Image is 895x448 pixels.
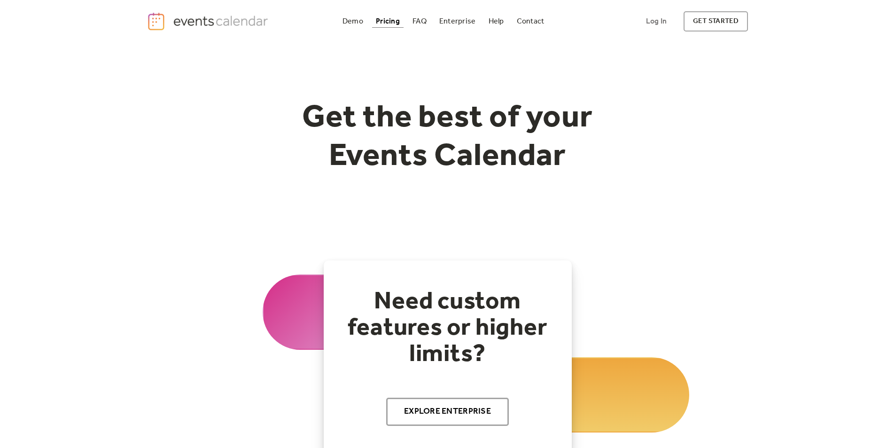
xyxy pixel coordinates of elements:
div: Contact [517,19,545,24]
a: Demo [339,15,367,28]
a: get started [684,11,748,31]
h2: Need custom features or higher limits? [342,289,553,368]
h1: Get the best of your Events Calendar [267,99,628,176]
a: Help [485,15,508,28]
a: Log In [637,11,676,31]
div: Help [489,19,504,24]
div: Demo [342,19,363,24]
a: Enterprise [436,15,479,28]
a: Pricing [372,15,404,28]
a: FAQ [409,15,430,28]
a: Contact [513,15,548,28]
div: Enterprise [439,19,475,24]
div: FAQ [412,19,427,24]
a: Explore Enterprise [386,398,509,426]
div: Pricing [376,19,400,24]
